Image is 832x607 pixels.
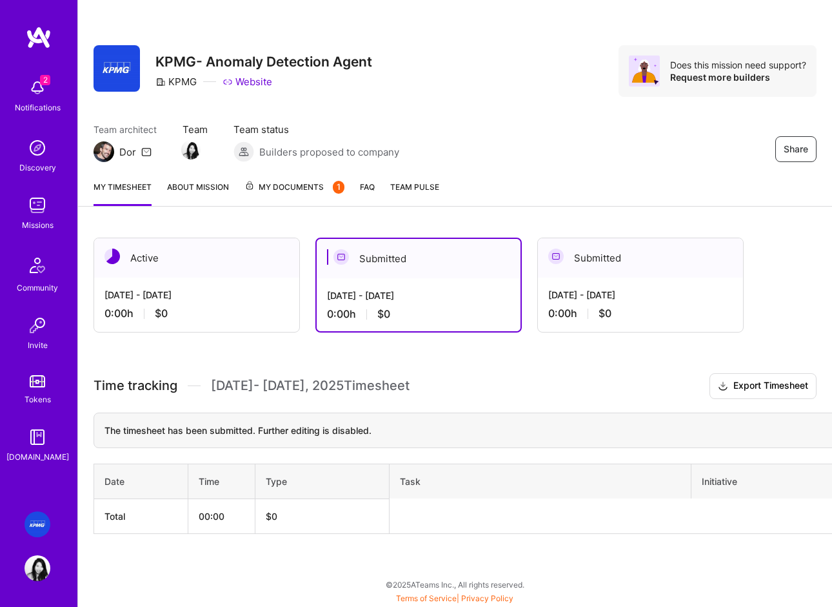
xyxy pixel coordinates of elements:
[244,180,344,194] span: My Documents
[94,238,299,278] div: Active
[333,181,344,194] div: 1
[25,424,50,450] img: guide book
[211,378,410,394] span: [DATE] - [DATE] , 2025 Timesheet
[784,143,808,156] span: Share
[718,380,728,393] i: icon Download
[40,75,50,85] span: 2
[183,123,208,136] span: Team
[599,307,611,320] span: $0
[181,140,201,159] img: Team Member Avatar
[77,568,832,601] div: © 2025 ATeams Inc., All rights reserved.
[94,464,188,499] th: Date
[21,555,54,581] a: User Avatar
[548,249,564,264] img: Submitted
[548,288,733,302] div: [DATE] - [DATE]
[223,75,272,88] a: Website
[244,180,344,206] a: My Documents1
[155,307,168,320] span: $0
[26,26,52,49] img: logo
[333,249,349,265] img: Submitted
[141,147,152,157] i: icon Mail
[155,75,197,88] div: KPMG
[94,499,188,533] th: Total
[15,101,61,114] div: Notifications
[21,511,54,537] a: KPMG: KPMG- Anomaly Detection Agent
[94,378,177,394] span: Time tracking
[670,71,806,83] div: Request more builders
[360,180,375,206] a: FAQ
[709,373,817,399] button: Export Timesheet
[390,180,439,206] a: Team Pulse
[317,239,520,278] div: Submitted
[188,499,255,533] th: 00:00
[461,593,513,603] a: Privacy Policy
[775,136,817,162] button: Share
[188,464,255,499] th: Time
[183,139,199,161] a: Team Member Avatar
[17,281,58,294] div: Community
[94,123,157,136] span: Team architect
[104,249,120,264] img: Active
[104,307,289,320] div: 0:00 h
[30,375,45,387] img: tokens
[119,145,136,159] div: Dor
[94,141,114,162] img: Team Architect
[6,450,69,464] div: [DOMAIN_NAME]
[94,45,140,92] img: Company Logo
[25,511,50,537] img: KPMG: KPMG- Anomaly Detection Agent
[396,593,457,603] a: Terms of Service
[390,182,439,192] span: Team Pulse
[25,313,50,338] img: Invite
[155,54,372,70] h3: KPMG- Anomaly Detection Agent
[629,56,660,87] img: Avatar
[233,123,399,136] span: Team status
[327,307,510,321] div: 0:00 h
[25,555,50,581] img: User Avatar
[255,464,389,499] th: Type
[259,145,399,159] span: Builders proposed to company
[233,141,254,162] img: Builders proposed to company
[19,161,56,174] div: Discovery
[25,75,50,101] img: bell
[389,464,691,499] th: Task
[167,180,229,206] a: About Mission
[25,135,50,161] img: discovery
[396,593,513,603] span: |
[327,289,510,302] div: [DATE] - [DATE]
[548,307,733,320] div: 0:00 h
[25,393,51,406] div: Tokens
[28,338,48,352] div: Invite
[377,307,390,321] span: $0
[155,77,166,87] i: icon CompanyGray
[538,238,743,278] div: Submitted
[255,499,389,533] th: $0
[670,59,806,71] div: Does this mission need support?
[22,218,54,232] div: Missions
[104,288,289,302] div: [DATE] - [DATE]
[22,250,53,281] img: Community
[25,192,50,218] img: teamwork
[94,180,152,206] a: My timesheet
